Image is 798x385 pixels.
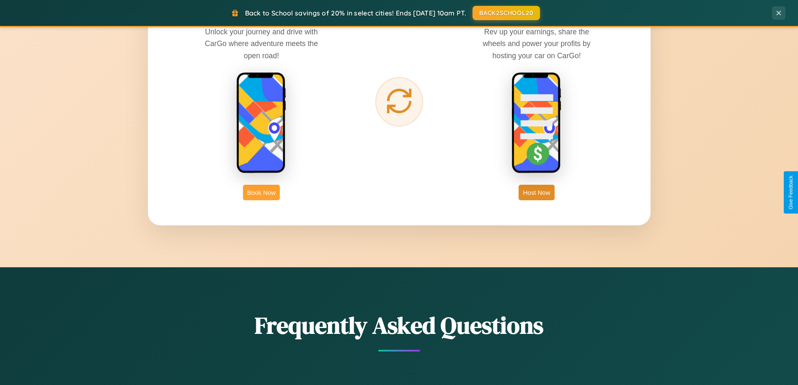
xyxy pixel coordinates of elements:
[511,72,562,174] img: host phone
[788,176,794,209] div: Give Feedback
[519,185,554,200] button: Host Now
[236,72,287,174] img: rent phone
[245,9,466,17] span: Back to School savings of 20% in select cities! Ends [DATE] 10am PT.
[148,309,651,341] h2: Frequently Asked Questions
[473,6,540,20] button: BACK2SCHOOL20
[199,26,324,61] p: Unlock your journey and drive with CarGo where adventure meets the open road!
[243,185,280,200] button: Book Now
[474,26,599,61] p: Rev up your earnings, share the wheels and power your profits by hosting your car on CarGo!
